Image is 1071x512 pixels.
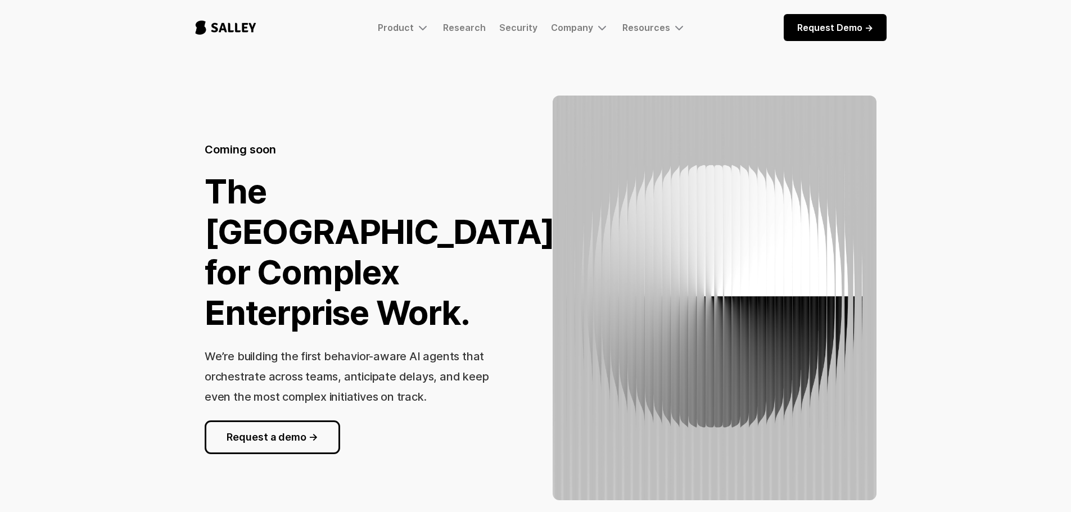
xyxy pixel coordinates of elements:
h3: We’re building the first behavior-aware AI agents that orchestrate across teams, anticipate delay... [205,350,489,404]
h1: The [GEOGRAPHIC_DATA] for Complex Enterprise Work. [205,171,555,333]
div: Resources [622,21,686,34]
h5: Coming soon [205,142,276,157]
a: Request Demo -> [784,14,887,41]
div: Resources [622,22,670,33]
a: home [185,9,266,46]
div: Company [551,22,593,33]
a: Security [499,22,537,33]
a: Research [443,22,486,33]
div: Product [378,22,414,33]
a: Request a demo -> [205,420,340,454]
div: Company [551,21,609,34]
div: Product [378,21,430,34]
